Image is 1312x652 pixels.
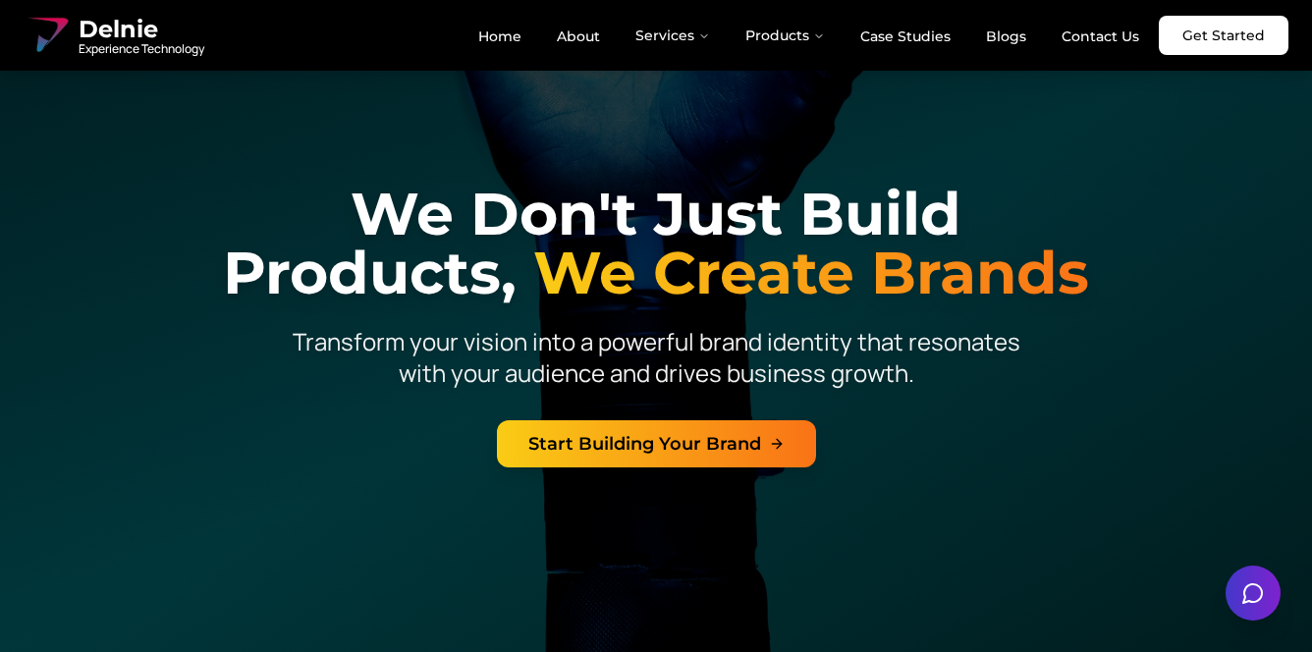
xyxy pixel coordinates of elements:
[497,420,816,467] a: Start Building Your Brand
[1226,566,1281,621] button: Open chat
[279,326,1033,389] p: Transform your vision into a powerful brand identity that resonates with your audience and drives...
[730,16,841,55] button: Products
[970,20,1042,53] a: Blogs
[223,178,961,308] span: We Don't Just Build Products,
[24,12,204,59] a: Delnie Logo Full
[79,41,204,57] span: Experience Technology
[620,16,726,55] button: Services
[79,14,204,45] span: Delnie
[463,20,537,53] a: Home
[541,20,616,53] a: About
[463,16,1155,55] nav: Main
[1046,20,1155,53] a: Contact Us
[1159,16,1288,55] a: Get Started
[845,20,966,53] a: Case Studies
[24,12,71,59] img: Delnie Logo
[533,237,1089,308] span: We Create Brands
